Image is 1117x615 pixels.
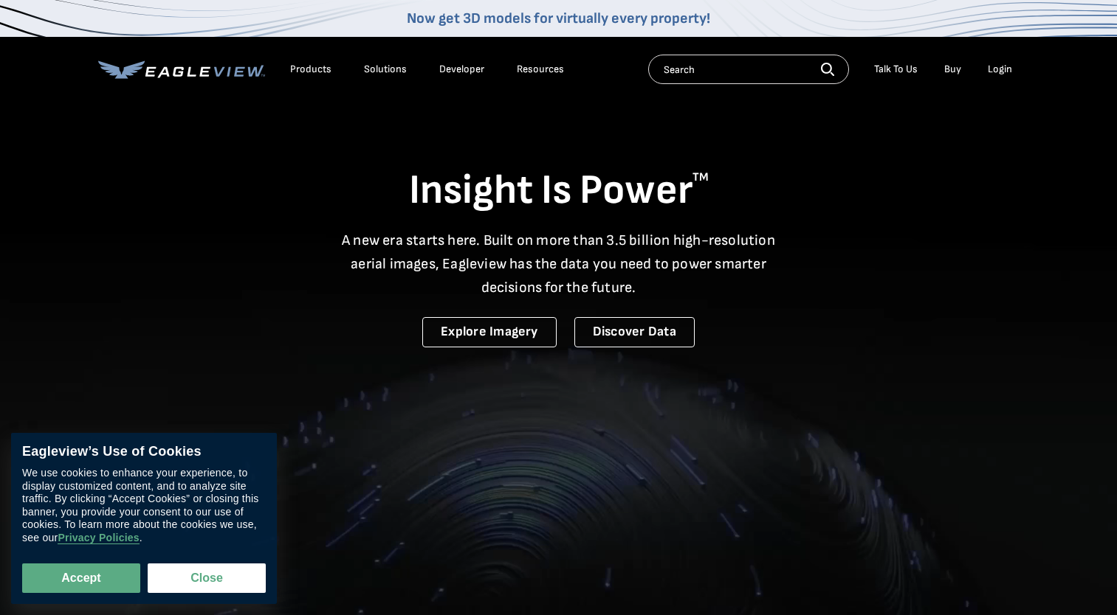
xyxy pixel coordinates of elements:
button: Close [148,563,266,593]
input: Search [648,55,849,84]
div: Eagleview’s Use of Cookies [22,444,266,460]
div: Login [988,63,1012,76]
a: Buy [944,63,961,76]
a: Now get 3D models for virtually every property! [407,10,710,27]
a: Privacy Policies [58,532,139,545]
div: Resources [517,63,564,76]
div: Talk To Us [874,63,918,76]
div: We use cookies to enhance your experience, to display customized content, and to analyze site tra... [22,468,266,545]
a: Explore Imagery [422,317,557,347]
h1: Insight Is Power [98,165,1020,217]
div: Products [290,63,331,76]
a: Developer [439,63,484,76]
button: Accept [22,563,140,593]
a: Discover Data [574,317,695,347]
sup: TM [692,170,709,184]
div: Solutions [364,63,407,76]
p: A new era starts here. Built on more than 3.5 billion high-resolution aerial images, Eagleview ha... [333,229,785,299]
